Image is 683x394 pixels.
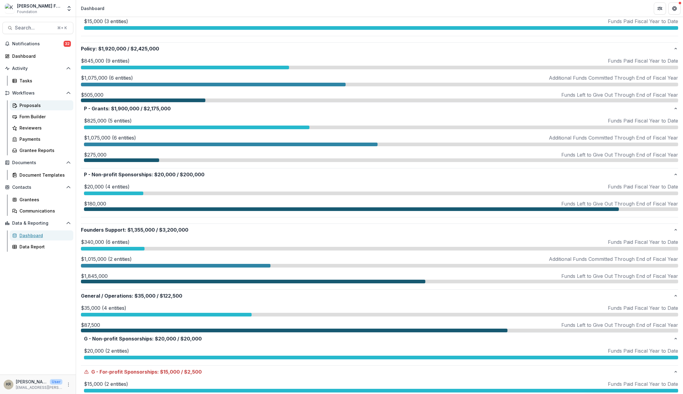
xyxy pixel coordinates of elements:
[19,78,68,84] div: Tasks
[84,380,128,388] p: $15,000 (2 entities)
[561,200,678,207] p: Funds Left to Give Out Through End of Fiscal Year
[84,347,129,354] p: $20,000 (2 entities)
[10,230,73,240] a: Dashboard
[10,112,73,122] a: Form Builder
[177,335,179,342] span: /
[81,224,678,236] button: Founders Support:$1,355,000/$3,200,000
[19,172,68,178] div: Document Templates
[10,100,73,110] a: Proposals
[81,43,678,55] button: Policy:$1,920,000/$2,425,000
[608,304,678,312] p: Funds Paid Fiscal Year to Date
[561,91,678,98] p: Funds Left to Give Out Through End of Fiscal Year
[608,238,678,246] p: Funds Paid Fiscal Year to Date
[154,171,176,178] span: $20,000
[608,57,678,64] p: Funds Paid Fiscal Year to Date
[50,379,62,385] p: User
[78,4,107,13] nav: breadcrumb
[81,333,678,345] button: G - Non-profit Sponsorships:$20,000/$20,000
[84,368,673,375] p: G - For-profit Sponsorships : $2,500
[84,171,673,178] p: P - Non-profit Sponsorships : $200,000
[10,206,73,216] a: Communications
[81,366,678,378] button: G - For-profit Sponsorships:$15,000/$2,500
[5,4,15,13] img: Kapor Foundation
[64,41,71,47] span: 32
[654,2,666,15] button: Partners
[12,41,64,47] span: Notifications
[84,335,673,342] p: G - Non-profit Sponsorships : $20,000
[111,105,139,112] span: $1,900,000
[19,208,68,214] div: Communications
[19,196,68,203] div: Grantees
[12,185,64,190] span: Contacts
[81,45,673,52] p: Policy : $2,425,000
[84,117,132,124] p: $825,000 (5 entities)
[156,226,158,233] span: /
[608,183,678,190] p: Funds Paid Fiscal Year to Date
[81,181,678,217] div: P - Non-profit Sponsorships:$20,000/$200,000
[2,182,73,192] button: Open Contacts
[19,147,68,154] div: Grantee Reports
[155,335,176,342] span: $20,000
[81,255,132,263] p: $1,015,000 (2 entities)
[2,158,73,168] button: Open Documents
[2,218,73,228] button: Open Data & Reporting
[81,226,673,233] p: Founders Support : $3,200,000
[608,18,678,25] p: Funds Paid Fiscal Year to Date
[181,368,183,375] span: /
[177,171,179,178] span: /
[81,345,678,365] div: G - Non-profit Sponsorships:$20,000/$20,000
[81,74,133,81] p: $1,075,000 (6 entities)
[12,66,64,71] span: Activity
[561,321,678,329] p: Funds Left to Give Out Through End of Fiscal Year
[608,117,678,124] p: Funds Paid Fiscal Year to Date
[84,200,106,207] p: $180,000
[10,123,73,133] a: Reviewers
[10,195,73,205] a: Grantees
[81,102,678,115] button: P - Grants:$1,900,000/$2,175,000
[16,385,62,390] p: [EMAIL_ADDRESS][PERSON_NAME][DOMAIN_NAME]
[12,221,64,226] span: Data & Reporting
[157,292,159,299] span: /
[19,125,68,131] div: Reviewers
[81,168,678,181] button: P - Non-profit Sponsorships:$20,000/$200,000
[19,102,68,109] div: Proposals
[2,64,73,73] button: Open Activity
[12,160,64,165] span: Documents
[141,105,142,112] span: /
[127,45,129,52] span: /
[56,25,68,31] div: ⌘ + K
[6,382,11,386] div: Kathia Ramos
[12,91,64,96] span: Workflows
[10,242,73,252] a: Data Report
[2,88,73,98] button: Open Workflows
[81,57,130,64] p: $845,000 (9 entities)
[10,145,73,155] a: Grantee Reports
[84,183,130,190] p: $20,000 (4 entities)
[81,55,678,223] div: Policy:$1,920,000/$2,425,000
[12,53,68,59] div: Dashboard
[17,9,37,15] span: Foundation
[65,381,72,388] button: More
[134,292,155,299] span: $35,000
[561,272,678,280] p: Funds Left to Give Out Through End of Fiscal Year
[16,378,47,385] p: [PERSON_NAME]
[19,232,68,239] div: Dashboard
[2,51,73,61] a: Dashboard
[84,151,106,158] p: $275,000
[608,380,678,388] p: Funds Paid Fiscal Year to Date
[17,3,62,9] div: [PERSON_NAME] Foundation
[549,255,678,263] p: Additional Funds Committed Through End of Fiscal Year
[81,238,130,246] p: $340,000 (6 entities)
[10,76,73,86] a: Tasks
[81,304,126,312] p: $35,000 (4 entities)
[84,105,673,112] p: P - Grants : $2,175,000
[668,2,681,15] button: Get Help
[81,292,673,299] p: General / Operations : $122,500
[127,226,155,233] span: $1,355,000
[561,151,678,158] p: Funds Left to Give Out Through End of Fiscal Year
[81,236,678,289] div: Founders Support:$1,355,000/$3,200,000
[2,39,73,49] button: Notifications32
[19,113,68,120] div: Form Builder
[81,321,100,329] p: $87,500
[10,170,73,180] a: Document Templates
